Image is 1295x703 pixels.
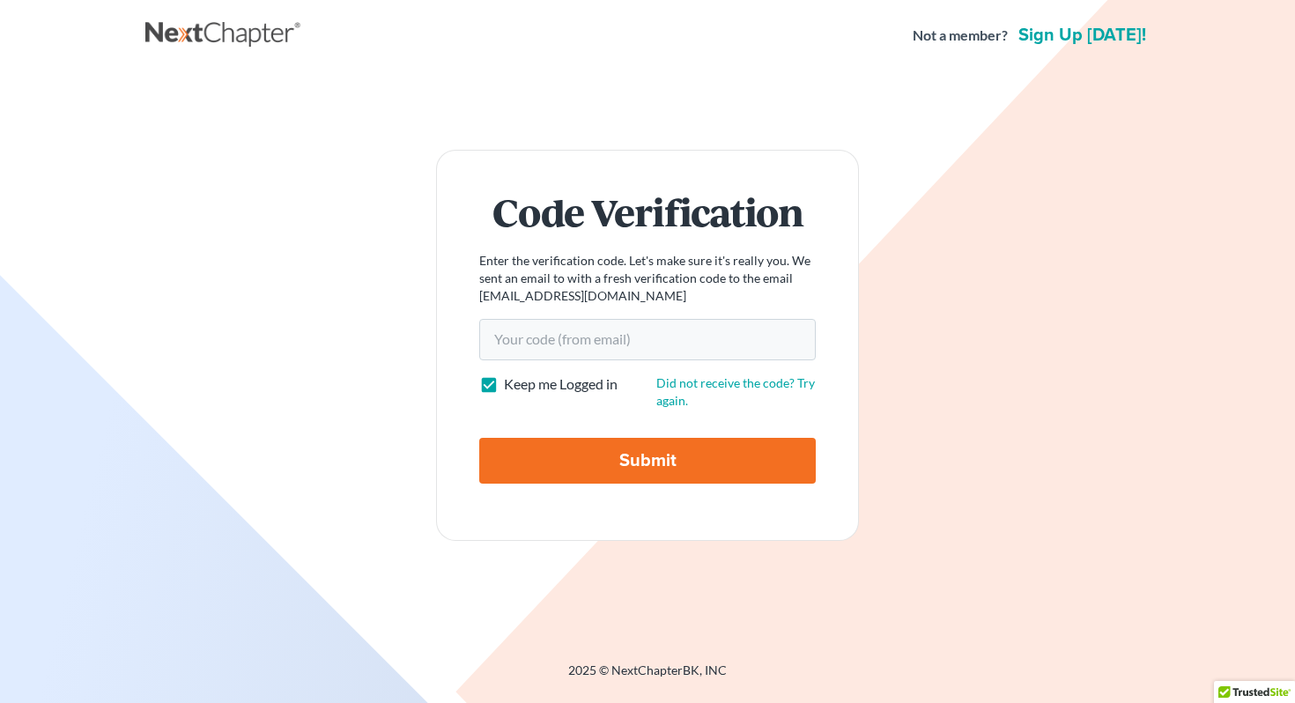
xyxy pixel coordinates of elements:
a: Did not receive the code? Try again. [656,375,815,408]
p: Enter the verification code. Let's make sure it's really you. We sent an email to with a fresh ve... [479,252,816,305]
input: Your code (from email) [479,319,816,359]
div: 2025 © NextChapterBK, INC [145,662,1150,693]
strong: Not a member? [913,26,1008,46]
input: Submit [479,438,816,484]
h1: Code Verification [479,193,816,231]
a: Sign up [DATE]! [1015,26,1150,44]
label: Keep me Logged in [504,374,618,395]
